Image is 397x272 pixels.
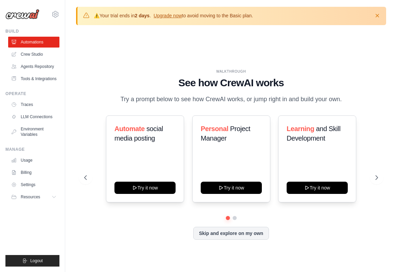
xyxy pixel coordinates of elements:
[287,125,314,132] span: Learning
[30,258,43,264] span: Logout
[94,12,253,19] p: Your trial ends in . to avoid moving to the Basic plan.
[8,179,59,190] a: Settings
[8,49,59,60] a: Crew Studio
[8,167,59,178] a: Billing
[84,77,378,89] h1: See how CrewAI works
[287,125,340,142] span: and Skill Development
[8,192,59,202] button: Resources
[363,239,397,272] iframe: Chat Widget
[8,124,59,140] a: Environment Variables
[84,69,378,74] div: WALKTHROUGH
[5,91,59,96] div: Operate
[5,147,59,152] div: Manage
[154,13,182,18] a: Upgrade now
[135,13,150,18] strong: 2 days
[8,99,59,110] a: Traces
[201,182,262,194] button: Try it now
[117,94,345,104] p: Try a prompt below to see how CrewAI works, or jump right in and build your own.
[8,155,59,166] a: Usage
[5,29,59,34] div: Build
[21,194,40,200] span: Resources
[5,9,39,19] img: Logo
[114,125,145,132] span: Automate
[94,13,100,18] strong: ⚠️
[193,227,269,240] button: Skip and explore on my own
[8,73,59,84] a: Tools & Integrations
[201,125,228,132] span: Personal
[201,125,250,142] span: Project Manager
[287,182,348,194] button: Try it now
[114,182,176,194] button: Try it now
[8,61,59,72] a: Agents Repository
[8,37,59,48] a: Automations
[5,255,59,267] button: Logout
[114,125,163,142] span: social media posting
[8,111,59,122] a: LLM Connections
